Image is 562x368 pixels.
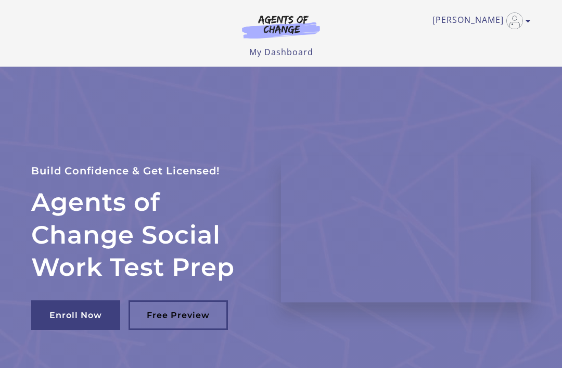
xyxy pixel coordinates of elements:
a: Free Preview [129,300,228,330]
a: Enroll Now [31,300,120,330]
img: Agents of Change Logo [231,15,331,39]
a: My Dashboard [249,46,313,58]
a: Toggle menu [432,12,526,29]
p: Build Confidence & Get Licensed! [31,162,264,180]
h2: Agents of Change Social Work Test Prep [31,186,264,283]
